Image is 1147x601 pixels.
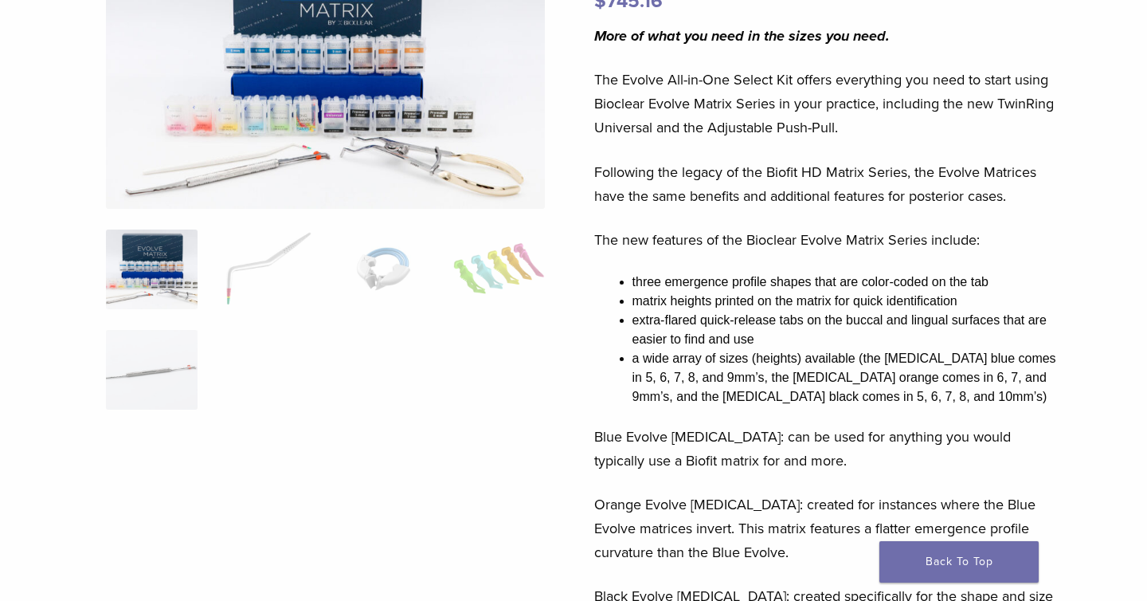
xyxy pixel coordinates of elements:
[879,541,1039,583] a: Back To Top
[594,228,1063,252] p: The new features of the Bioclear Evolve Matrix Series include:
[632,273,1063,292] li: three emergence profile shapes that are color-coded on the tab
[594,425,1063,473] p: Blue Evolve [MEDICAL_DATA]: can be used for anything you would typically use a Biofit matrix for ...
[221,230,313,309] img: Evolve All-in-One Kit - Image 2
[632,349,1063,407] li: a wide array of sizes (heights) available (the [MEDICAL_DATA] blue comes in 5, 6, 7, 8, and 9mm’s...
[453,230,545,309] img: Evolve All-in-One Kit - Image 4
[106,330,198,410] img: Evolve All-in-One Kit - Image 5
[632,311,1063,349] li: extra-flared quick-release tabs on the buccal and lingual surfaces that are easier to find and use
[337,230,429,309] img: Evolve All-in-One Kit - Image 3
[594,68,1063,139] p: The Evolve All-in-One Select Kit offers everything you need to start using Bioclear Evolve Matrix...
[106,230,198,309] img: IMG_0457-scaled-e1745362001290-300x300.jpg
[594,493,1063,564] p: Orange Evolve [MEDICAL_DATA]: created for instances where the Blue Evolve matrices invert. This m...
[594,160,1063,208] p: Following the legacy of the Biofit HD Matrix Series, the Evolve Matrices have the same benefits a...
[632,292,1063,311] li: matrix heights printed on the matrix for quick identification
[594,27,890,45] i: More of what you need in the sizes you need.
